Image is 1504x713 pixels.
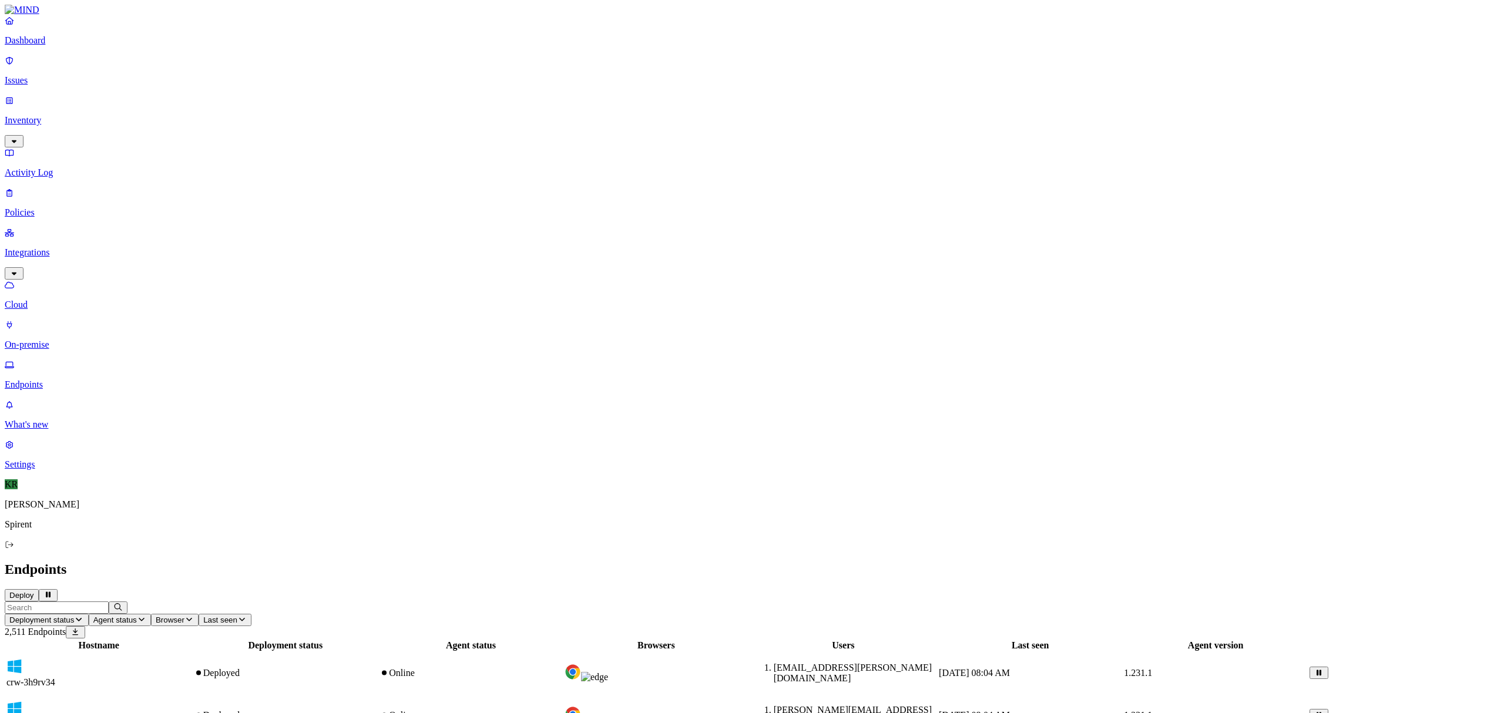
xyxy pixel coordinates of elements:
p: Policies [5,207,1499,218]
p: Dashboard [5,35,1499,46]
h2: Endpoints [5,561,1499,577]
img: MIND [5,5,39,15]
p: Endpoints [5,379,1499,390]
div: Last seen [939,640,1122,651]
a: Settings [5,439,1499,470]
p: Cloud [5,300,1499,310]
div: Deployment status [194,640,378,651]
img: chrome [565,664,581,680]
a: Cloud [5,280,1499,310]
a: Dashboard [5,15,1499,46]
span: Last seen [203,616,237,624]
span: Browser [156,616,184,624]
a: Policies [5,187,1499,218]
p: Integrations [5,247,1499,258]
span: KR [5,479,18,489]
div: Hostname [6,640,192,651]
button: Deploy [5,589,39,601]
div: Browsers [565,640,748,651]
a: Issues [5,55,1499,86]
p: Activity Log [5,167,1499,178]
span: crw-3h9rv34 [6,677,55,687]
a: Integrations [5,227,1499,278]
input: Search [5,601,109,614]
div: Agent status [380,640,562,651]
p: Settings [5,459,1499,470]
span: [EMAIL_ADDRESS][PERSON_NAME][DOMAIN_NAME] [774,662,932,683]
span: [DATE] 08:04 AM [939,668,1010,678]
span: 1.231.1 [1124,668,1152,678]
img: edge [581,672,608,682]
div: Online [380,668,562,678]
p: Inventory [5,115,1499,126]
a: Inventory [5,95,1499,146]
a: Activity Log [5,147,1499,178]
p: On-premise [5,339,1499,350]
a: What's new [5,399,1499,430]
div: Users [750,640,936,651]
p: Issues [5,75,1499,86]
a: Endpoints [5,359,1499,390]
div: Agent version [1124,640,1307,651]
span: Deployment status [9,616,74,624]
p: What's new [5,419,1499,430]
a: MIND [5,5,1499,15]
span: Agent status [93,616,137,624]
p: [PERSON_NAME] [5,499,1499,510]
a: On-premise [5,319,1499,350]
span: 2,511 Endpoints [5,627,66,637]
p: Spirent [5,519,1499,530]
span: Deployed [203,668,240,678]
img: windows [6,658,23,675]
